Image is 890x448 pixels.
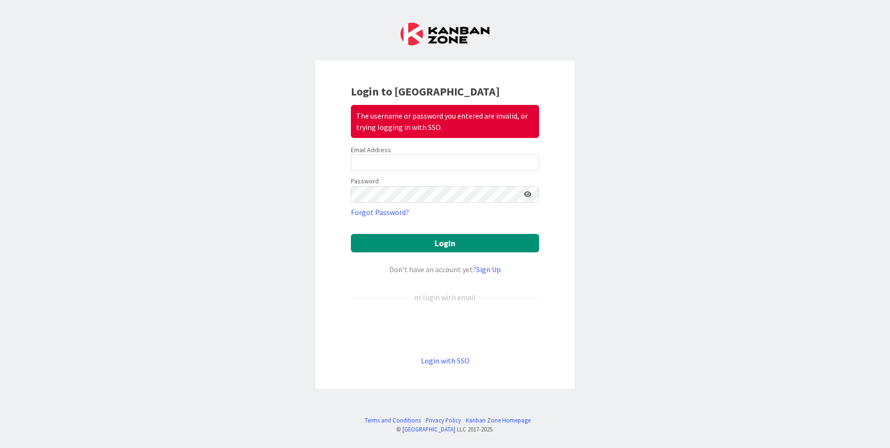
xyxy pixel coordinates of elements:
a: Terms and Conditions [365,416,421,425]
a: Sign Up [476,265,501,274]
div: Don’t have an account yet? [351,264,539,275]
iframe: Sign in with Google Button [346,319,544,339]
b: Login to [GEOGRAPHIC_DATA] [351,84,500,99]
img: Kanban Zone [401,23,489,45]
label: Email Address [351,146,391,154]
a: Login with SSO [421,356,470,365]
a: Kanban Zone Homepage [466,416,531,425]
div: © LLC 2017- 2025 . [360,425,531,434]
a: Privacy Policy [426,416,461,425]
label: Password [351,176,379,186]
a: [GEOGRAPHIC_DATA] [402,425,455,433]
button: Login [351,234,539,252]
a: Forgot Password? [351,207,409,218]
div: or login with email [412,292,478,303]
div: The username or password you entered are invalid, or trying logging in with SSO. [351,105,539,138]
